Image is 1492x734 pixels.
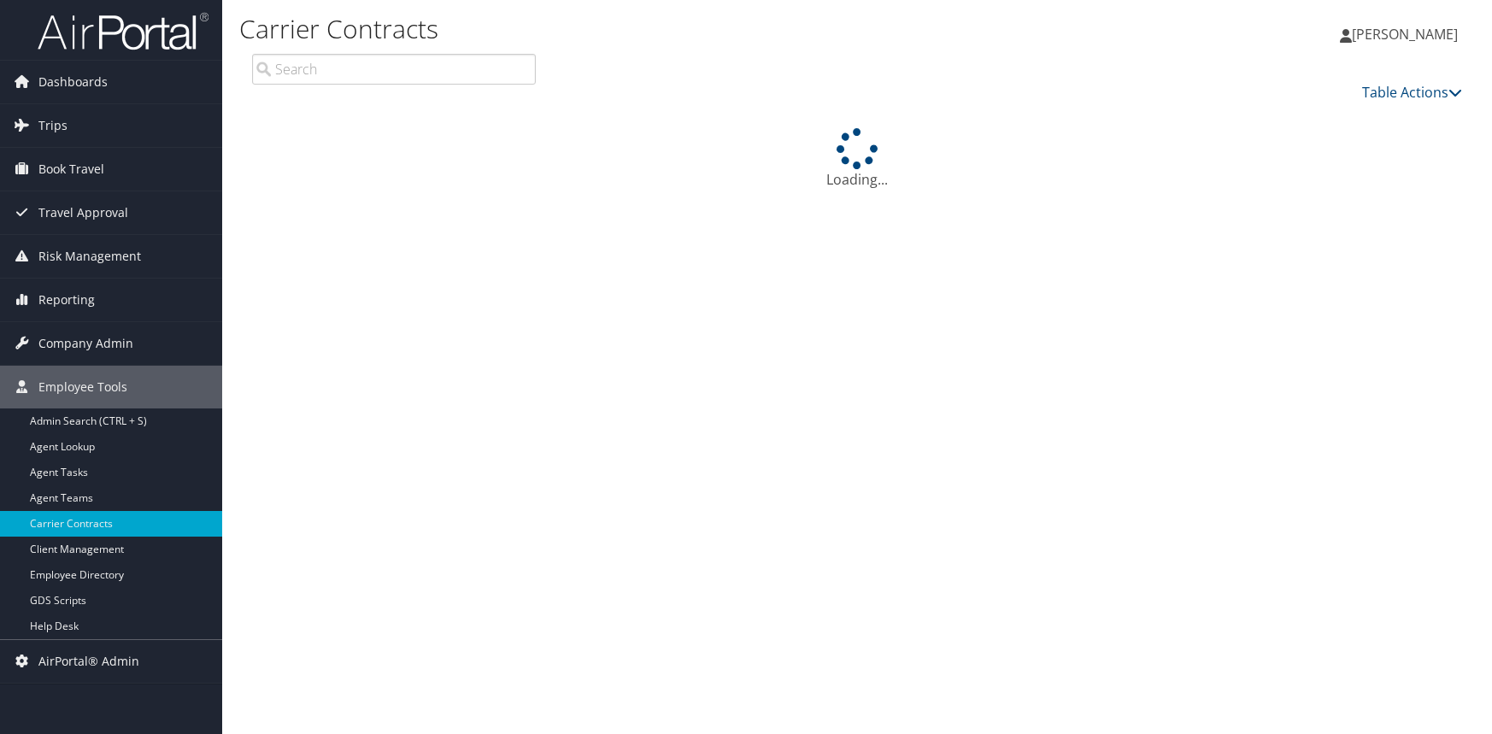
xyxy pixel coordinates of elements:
[1362,83,1462,102] a: Table Actions
[38,191,128,234] span: Travel Approval
[239,11,1063,47] h1: Carrier Contracts
[252,54,536,85] input: Search
[38,235,141,278] span: Risk Management
[38,148,104,191] span: Book Travel
[239,128,1475,190] div: Loading...
[38,366,127,408] span: Employee Tools
[38,279,95,321] span: Reporting
[1340,9,1475,60] a: [PERSON_NAME]
[38,104,68,147] span: Trips
[38,640,139,683] span: AirPortal® Admin
[38,61,108,103] span: Dashboards
[38,11,209,51] img: airportal-logo.png
[38,322,133,365] span: Company Admin
[1352,25,1458,44] span: [PERSON_NAME]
